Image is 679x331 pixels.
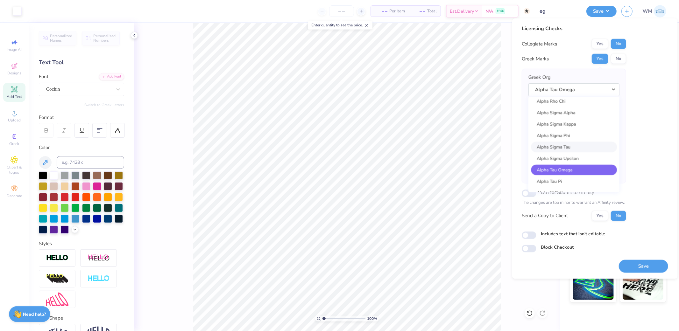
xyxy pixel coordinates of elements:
[39,73,48,80] label: Font
[39,240,124,247] div: Styles
[3,165,25,175] span: Clipart & logos
[573,268,614,300] img: Glow in the Dark Ink
[586,6,617,17] button: Save
[46,254,68,262] img: Stroke
[531,119,617,129] a: Alpha Sigma Kappa
[611,210,626,221] button: No
[57,156,124,169] input: e.g. 7428 c
[450,8,474,15] span: Est. Delivery
[497,9,504,13] span: FREE
[522,25,626,32] div: Licensing Checks
[522,200,626,206] p: The changes are too minor to warrant an Affinity review.
[427,8,437,15] span: Total
[7,193,22,198] span: Decorate
[39,58,124,67] div: Text Tool
[413,8,425,15] span: – –
[528,74,551,81] label: Greek Org
[611,54,626,64] button: No
[308,21,372,30] div: Enter quantity to see the price.
[531,176,617,187] a: Alpha Tau Pi
[619,259,668,272] button: Save
[50,34,73,43] span: Personalized Names
[531,107,617,118] a: Alpha Sigma Alpha
[531,142,617,152] a: Alpha Sigma Tau
[46,293,68,306] img: Free Distort
[531,96,617,107] a: Alpha Rho Chi
[541,230,605,237] label: Includes text that isn't editable
[528,97,619,192] div: Alpha Tau Omega
[329,5,354,17] input: – –
[592,39,608,49] button: Yes
[528,83,619,96] button: Alpha Tau Omega
[611,39,626,49] button: No
[531,130,617,141] a: Alpha Sigma Phi
[23,311,46,317] strong: Need help?
[39,314,124,322] div: Text Shape
[592,210,608,221] button: Yes
[643,8,652,15] span: WM
[99,73,124,80] div: Add Font
[7,47,22,52] span: Image AI
[522,40,557,48] div: Collegiate Marks
[654,5,666,17] img: Wilfredo Manabat
[375,8,387,15] span: – –
[531,153,617,164] a: Alpha Sigma Upsilon
[485,8,493,15] span: N/A
[531,165,617,175] a: Alpha Tau Omega
[7,94,22,99] span: Add Text
[39,114,125,121] div: Format
[623,268,664,300] img: Water based Ink
[522,212,568,219] div: Send a Copy to Client
[8,118,21,123] span: Upload
[88,254,110,262] img: Shadow
[389,8,405,15] span: Per Item
[531,188,617,198] a: Alpha Xi Delta
[88,275,110,282] img: Negative Space
[522,55,549,63] div: Greek Marks
[367,316,377,321] span: 100 %
[46,274,68,284] img: 3d Illusion
[541,244,574,251] label: Block Checkout
[541,188,594,197] label: Do Not Submit to Affinity
[7,71,21,76] span: Designs
[535,5,582,17] input: Untitled Design
[10,141,19,146] span: Greek
[84,102,124,107] button: Switch to Greek Letters
[93,34,116,43] span: Personalized Numbers
[592,54,608,64] button: Yes
[643,5,666,17] a: WM
[39,144,124,151] div: Color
